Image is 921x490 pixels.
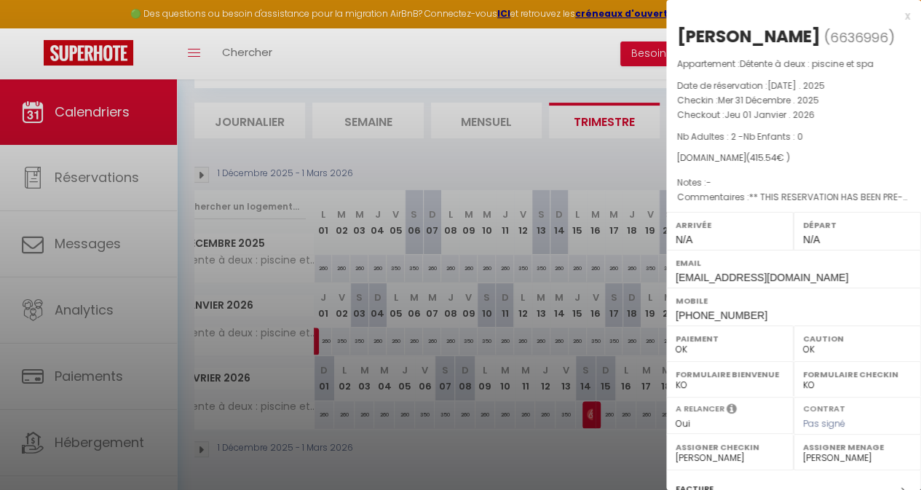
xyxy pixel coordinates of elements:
[677,79,910,93] p: Date de réservation :
[677,175,910,190] p: Notes :
[724,108,815,121] span: Jeu 01 Janvier . 2026
[676,440,784,454] label: Assigner Checkin
[677,151,910,165] div: [DOMAIN_NAME]
[746,151,790,164] span: ( € )
[803,417,845,430] span: Pas signé
[803,218,912,232] label: Départ
[803,367,912,382] label: Formulaire Checkin
[677,130,803,143] span: Nb Adultes : 2 -
[676,309,767,321] span: [PHONE_NUMBER]
[676,272,848,283] span: [EMAIL_ADDRESS][DOMAIN_NAME]
[12,6,55,50] button: Ouvrir le widget de chat LiveChat
[718,94,819,106] span: Mer 31 Décembre . 2025
[750,151,777,164] span: 415.54
[727,403,737,419] i: Sélectionner OUI si vous souhaiter envoyer les séquences de messages post-checkout
[676,331,784,346] label: Paiement
[677,108,910,122] p: Checkout :
[677,25,821,48] div: [PERSON_NAME]
[676,367,784,382] label: Formulaire Bienvenue
[676,256,912,270] label: Email
[767,79,825,92] span: [DATE] . 2025
[676,234,692,245] span: N/A
[706,176,711,189] span: -
[830,28,888,47] span: 6636996
[676,403,724,415] label: A relancer
[824,27,895,47] span: ( )
[740,58,874,70] span: Détente à deux : piscine et spa
[803,403,845,412] label: Contrat
[666,7,910,25] div: x
[743,130,803,143] span: Nb Enfants : 0
[803,440,912,454] label: Assigner Menage
[676,293,912,308] label: Mobile
[676,218,784,232] label: Arrivée
[677,93,910,108] p: Checkin :
[677,190,910,205] p: Commentaires :
[803,331,912,346] label: Caution
[677,57,910,71] p: Appartement :
[803,234,820,245] span: N/A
